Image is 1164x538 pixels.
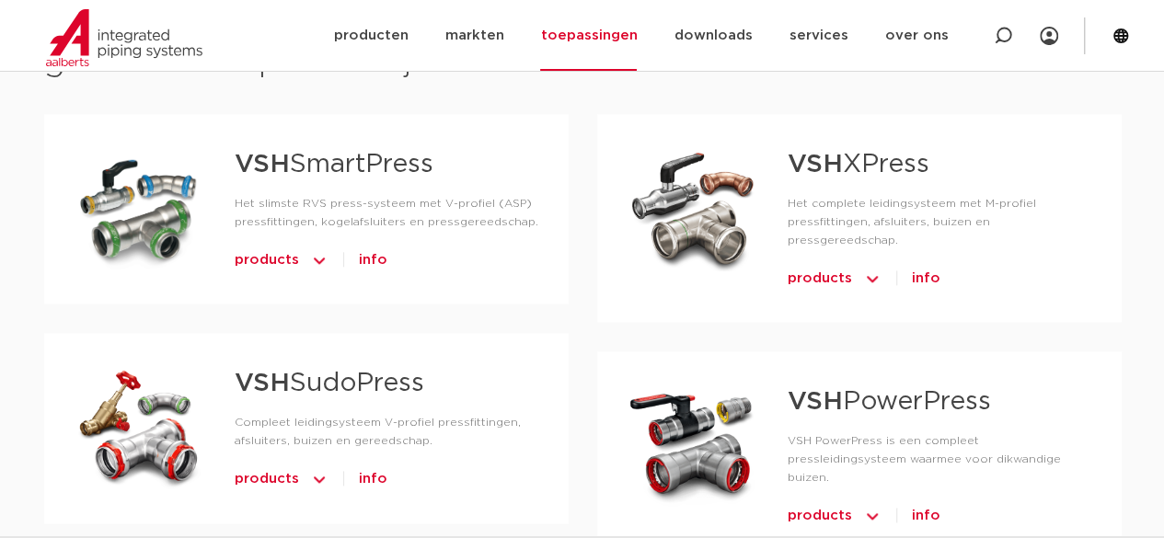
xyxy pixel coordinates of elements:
[235,246,299,275] span: products
[912,501,940,531] a: info
[788,501,852,531] span: products
[235,464,299,494] span: products
[235,194,539,231] p: Het slimste RVS press-systeem met V-profiel (ASP) pressfittingen, kogelafsluiters en pressgereeds...
[788,194,1092,249] p: Het complete leidingsysteem met M-profiel pressfittingen, afsluiters, buizen en pressgereedschap.
[863,264,882,293] img: icon-chevron-up-1.svg
[235,152,290,177] strong: VSH
[359,246,387,275] a: info
[912,264,940,293] a: info
[235,152,433,177] a: VSHSmartPress
[788,389,991,415] a: VSHPowerPress
[235,371,424,396] a: VSHSudoPress
[788,152,843,177] strong: VSH
[863,501,882,531] img: icon-chevron-up-1.svg
[788,264,852,293] span: products
[788,152,929,177] a: VSHXPress
[235,413,539,450] p: Compleet leidingsysteem V-profiel pressfittingen, afsluiters, buizen en gereedschap.
[310,246,328,275] img: icon-chevron-up-1.svg
[359,464,387,494] a: info
[310,464,328,494] img: icon-chevron-up-1.svg
[788,389,843,415] strong: VSH
[788,431,1092,486] p: VSH PowerPress is een compleet pressleidingsysteem waarmee voor dikwandige buizen.
[235,371,290,396] strong: VSH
